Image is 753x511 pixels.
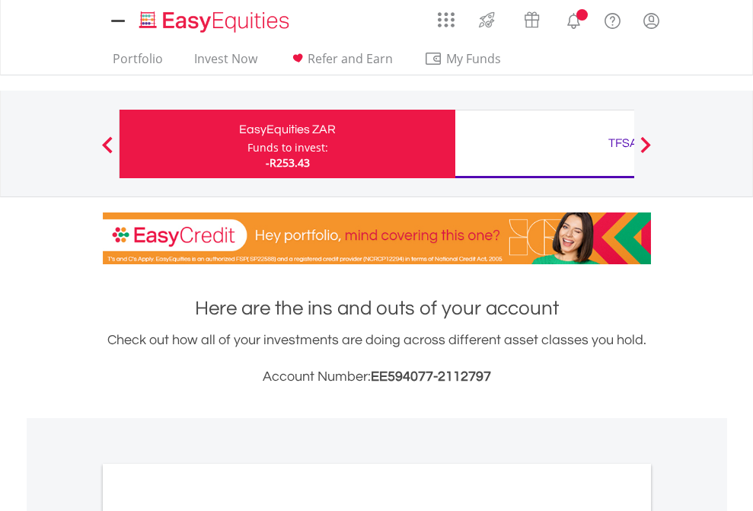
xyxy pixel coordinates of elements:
button: Next [630,144,661,159]
img: vouchers-v2.svg [519,8,544,32]
img: EasyEquities_Logo.png [136,9,295,34]
a: AppsGrid [428,4,464,28]
div: Funds to invest: [247,140,328,155]
h1: Here are the ins and outs of your account [103,295,651,322]
a: Refer and Earn [282,51,399,75]
a: Vouchers [509,4,554,32]
img: grid-menu-icon.svg [438,11,455,28]
div: Check out how all of your investments are doing across different asset classes you hold. [103,330,651,388]
button: Previous [92,144,123,159]
a: FAQ's and Support [593,4,632,34]
span: -R253.43 [266,155,310,170]
img: thrive-v2.svg [474,8,499,32]
span: My Funds [424,49,524,69]
a: Invest Now [188,51,263,75]
span: EE594077-2112797 [371,369,491,384]
a: My Profile [632,4,671,37]
div: EasyEquities ZAR [129,119,446,140]
a: Home page [133,4,295,34]
span: Refer and Earn [308,50,393,67]
a: Portfolio [107,51,169,75]
a: Notifications [554,4,593,34]
h3: Account Number: [103,366,651,388]
img: EasyCredit Promotion Banner [103,212,651,264]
